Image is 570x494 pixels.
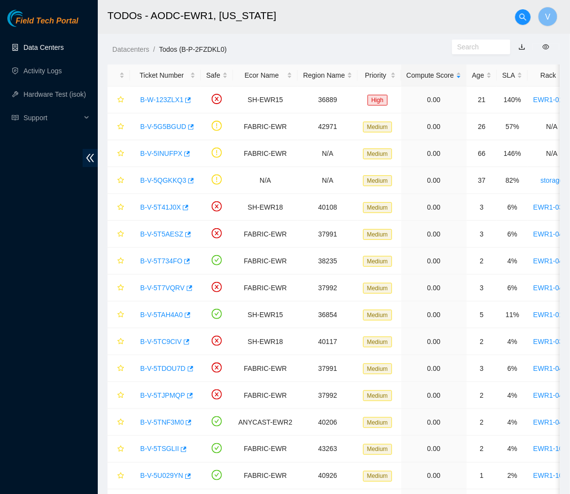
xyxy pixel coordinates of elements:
td: 26 [467,113,497,140]
a: Activity Logs [23,67,62,75]
span: Medium [363,390,392,401]
span: V [546,11,551,23]
img: Akamai Technologies [7,10,49,27]
td: 2% [497,463,528,490]
td: 6% [497,221,528,248]
span: check-circle [212,470,222,480]
button: star [113,119,125,134]
a: B-W-123ZLX1 [140,96,183,104]
td: 11% [497,301,528,328]
span: star [117,392,124,400]
td: 2 [467,328,497,355]
a: B-V-5T5AESZ [140,230,183,238]
td: 2 [467,436,497,463]
span: close-circle [212,201,222,212]
a: Datacenters [112,45,149,53]
span: star [117,446,124,453]
td: FABRIC-EWR [233,463,298,490]
td: 21 [467,86,497,113]
a: Hardware Test (isok) [23,90,86,98]
td: 5 [467,301,497,328]
span: star [117,473,124,480]
td: 3 [467,355,497,382]
td: FABRIC-EWR [233,382,298,409]
button: star [113,307,125,322]
td: 82% [497,167,528,194]
a: B-V-5TC9CIV [140,338,182,345]
button: star [113,92,125,107]
span: close-circle [212,228,222,238]
td: 40117 [298,328,358,355]
td: FABRIC-EWR [233,355,298,382]
span: star [117,284,124,292]
td: 37 [467,167,497,194]
td: 146% [497,140,528,167]
a: B-V-5INUFPX [140,150,182,157]
td: 3 [467,275,497,301]
td: 6% [497,194,528,221]
span: exclamation-circle [212,121,222,131]
td: 1 [467,463,497,490]
span: close-circle [212,389,222,400]
td: ANYCAST-EWR2 [233,409,298,436]
button: star [113,441,125,457]
td: 37992 [298,275,358,301]
span: Medium [363,202,392,213]
td: 0.00 [401,301,467,328]
td: 4% [497,248,528,275]
td: 2 [467,409,497,436]
td: 42971 [298,113,358,140]
a: Akamai TechnologiesField Tech Portal [7,18,78,30]
span: close-circle [212,363,222,373]
button: star [113,146,125,161]
button: V [538,7,558,26]
span: Medium [363,283,392,294]
span: check-circle [212,443,222,453]
a: B-V-5T734FO [140,257,182,265]
td: FABRIC-EWR [233,275,298,301]
span: Medium [363,256,392,267]
button: star [113,280,125,296]
td: 0.00 [401,463,467,490]
td: FABRIC-EWR [233,140,298,167]
td: 4% [497,328,528,355]
td: 0.00 [401,113,467,140]
span: star [117,150,124,158]
button: star [113,226,125,242]
td: FABRIC-EWR [233,221,298,248]
td: 4% [497,436,528,463]
td: 66 [467,140,497,167]
a: B-V-5TAH4A0 [140,311,183,319]
a: B-V-5QGKKQ3 [140,176,186,184]
td: 37991 [298,355,358,382]
a: download [519,43,526,51]
td: FABRIC-EWR [233,436,298,463]
td: 2 [467,248,497,275]
td: N/A [298,140,358,167]
button: star [113,361,125,376]
td: 40108 [298,194,358,221]
span: Medium [363,122,392,132]
span: Field Tech Portal [16,17,78,26]
a: storage [541,176,564,184]
span: close-circle [212,282,222,292]
td: FABRIC-EWR [233,248,298,275]
span: star [117,365,124,373]
td: 4% [497,382,528,409]
span: Support [23,108,81,128]
a: B-V-5T41J0X [140,203,181,211]
td: SH-EWR15 [233,301,298,328]
a: Todos (B-P-2FZDKL0) [159,45,226,53]
td: N/A [233,167,298,194]
a: B-V-5G5BGUD [140,123,186,130]
span: Medium [363,364,392,374]
td: 0.00 [401,194,467,221]
span: Medium [363,444,392,455]
td: SH-EWR18 [233,194,298,221]
span: Medium [363,310,392,321]
td: 140% [497,86,528,113]
span: close-circle [212,94,222,104]
span: star [117,204,124,212]
button: download [511,39,533,55]
button: star [113,172,125,188]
